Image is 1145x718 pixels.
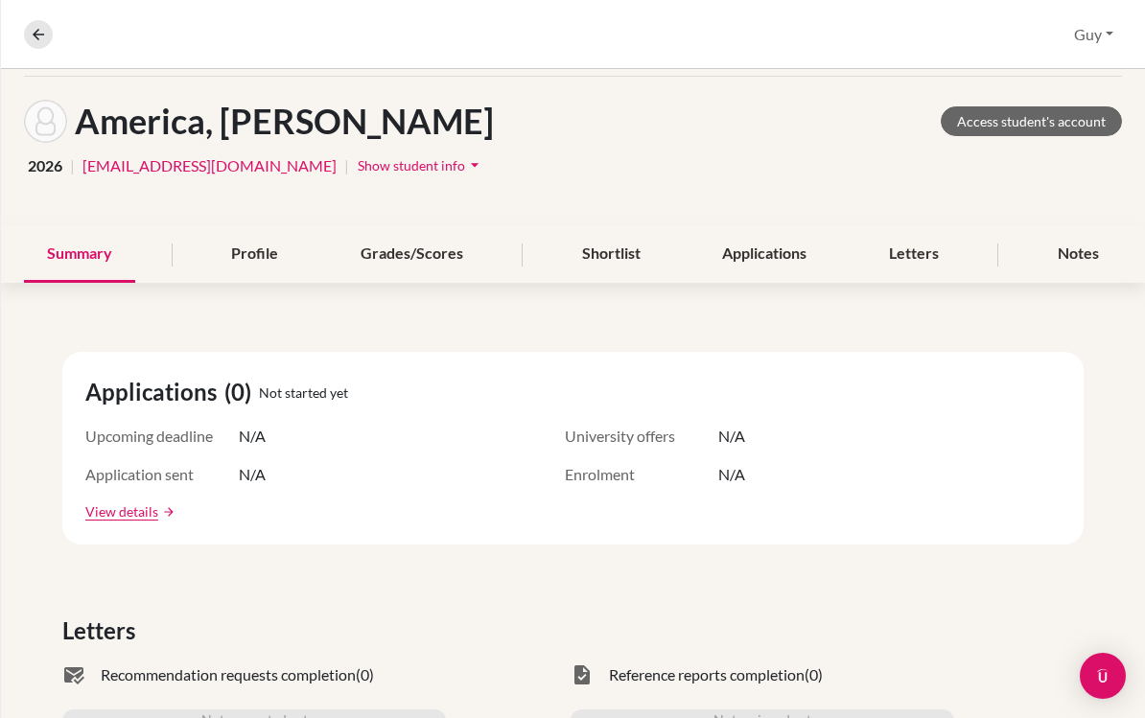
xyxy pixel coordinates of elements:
[85,463,239,486] span: Application sent
[718,463,745,486] span: N/A
[85,425,239,448] span: Upcoming deadline
[82,154,337,177] a: [EMAIL_ADDRESS][DOMAIN_NAME]
[208,226,301,283] div: Profile
[805,663,823,686] span: (0)
[239,463,266,486] span: N/A
[24,226,135,283] div: Summary
[941,106,1122,136] a: Access student's account
[1035,226,1122,283] div: Notes
[358,157,465,174] span: Show student info
[75,101,494,142] h1: America, [PERSON_NAME]
[70,154,75,177] span: |
[239,425,266,448] span: N/A
[356,663,374,686] span: (0)
[24,100,67,143] img: Arthur America's avatar
[62,663,85,686] span: mark_email_read
[1065,16,1122,53] button: Guy
[28,154,62,177] span: 2026
[85,501,158,521] a: View details
[101,663,356,686] span: Recommendation requests completion
[259,382,348,403] span: Not started yet
[357,151,485,180] button: Show student infoarrow_drop_down
[465,155,484,174] i: arrow_drop_down
[866,226,962,283] div: Letters
[718,425,745,448] span: N/A
[609,663,805,686] span: Reference reports completion
[224,375,259,409] span: (0)
[571,663,594,686] span: task
[559,226,664,283] div: Shortlist
[344,154,349,177] span: |
[565,425,718,448] span: University offers
[62,614,143,648] span: Letters
[1080,653,1126,699] div: Open Intercom Messenger
[158,505,175,519] a: arrow_forward
[338,226,486,283] div: Grades/Scores
[565,463,718,486] span: Enrolment
[699,226,830,283] div: Applications
[85,375,224,409] span: Applications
